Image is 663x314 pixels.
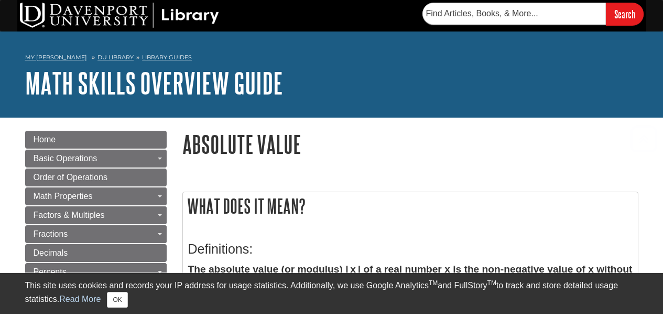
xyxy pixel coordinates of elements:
span: Basic Operations [34,154,97,163]
a: My [PERSON_NAME] [25,53,87,62]
input: Find Articles, Books, & More... [422,3,606,25]
h3: Definitions: [188,242,633,257]
a: Decimals [25,244,167,262]
sup: TM [487,279,496,287]
h2: What does it mean? [183,192,638,220]
a: Library Guides [142,54,192,61]
span: Order of Operations [34,173,107,182]
a: DU Library [97,54,134,61]
span: Fractions [34,229,68,238]
span: Factors & Multiples [34,211,105,219]
nav: breadcrumb [25,50,638,67]
a: Fractions [25,225,167,243]
a: Read More [59,295,101,303]
h1: Absolute Value [182,131,638,158]
a: Factors & Multiples [25,206,167,224]
form: Searches DU Library's articles, books, and more [422,3,644,25]
sup: TM [429,279,438,287]
button: Close [107,292,127,308]
a: Order of Operations [25,169,167,186]
a: Home [25,131,167,149]
input: Search [606,3,644,25]
span: Home [34,135,56,144]
a: Back to Top [627,132,660,146]
strong: The absolute value (or modulus) | x | of a real number x is the non-negative value of x without r... [188,264,633,290]
img: DU Library [20,3,219,28]
span: Decimals [34,248,68,257]
div: This site uses cookies and records your IP address for usage statistics. Additionally, we use Goo... [25,279,638,308]
a: Math Skills Overview Guide [25,67,283,99]
span: Percents [34,267,67,276]
span: Math Properties [34,192,93,201]
a: Percents [25,263,167,281]
a: Basic Operations [25,150,167,168]
a: Math Properties [25,187,167,205]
